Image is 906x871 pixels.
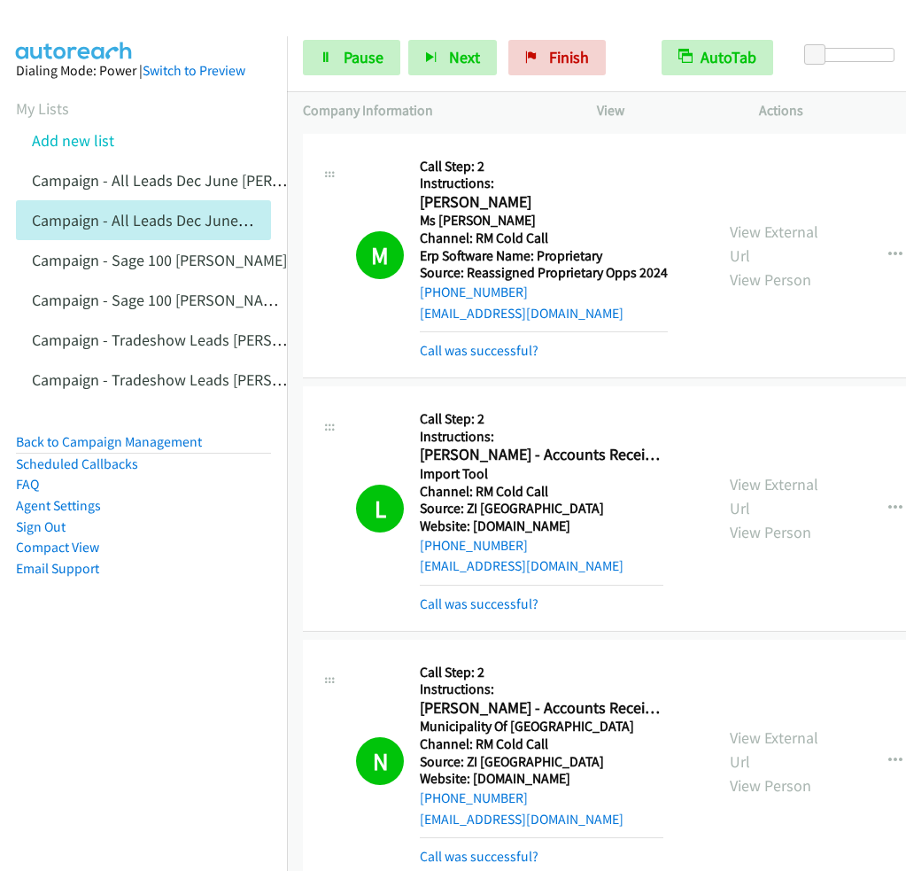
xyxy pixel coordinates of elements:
span: Pause [344,47,383,67]
h1: L [356,485,404,533]
a: Campaign - Sage 100 [PERSON_NAME] [32,250,287,270]
iframe: Resource Center [856,365,906,506]
a: Switch to Preview [143,62,245,79]
h5: Channel: RM Cold Call [420,483,663,501]
h1: M [356,231,404,279]
h2: [PERSON_NAME] [420,192,663,213]
a: View Person [730,522,811,542]
a: Sign Out [16,518,66,535]
h1: N [356,737,404,785]
a: View External Url [730,222,818,266]
button: Next [408,40,497,75]
a: [PHONE_NUMBER] [420,789,528,806]
h5: Ms [PERSON_NAME] [420,212,668,229]
h5: Import Tool [420,465,663,483]
div: Dialing Mode: Power | [16,60,271,82]
a: Call was successful? [420,595,538,612]
a: Campaign - Sage 100 [PERSON_NAME] Cloned [32,290,338,310]
a: Email Support [16,560,99,577]
h5: Channel: RM Cold Call [420,735,663,753]
a: View Person [730,775,811,796]
a: Campaign - Tradeshow Leads [PERSON_NAME] Cloned [32,369,396,390]
h2: [PERSON_NAME] - Accounts Receivable [420,698,663,719]
h5: Call Step: 2 [420,410,663,428]
a: Compact View [16,539,99,556]
a: Back to Campaign Management [16,433,202,450]
span: Next [449,47,480,67]
h5: Instructions: [420,175,668,192]
a: Campaign - All Leads Dec June [PERSON_NAME] [32,170,353,191]
h5: Source: ZI [GEOGRAPHIC_DATA] [420,500,663,517]
span: Finish [549,47,589,67]
h5: Website: [DOMAIN_NAME] [420,770,663,788]
a: [EMAIL_ADDRESS][DOMAIN_NAME] [420,811,623,828]
p: View [597,100,728,121]
a: Campaign - All Leads Dec June [PERSON_NAME] Cloned [32,210,405,230]
a: View External Url [730,474,818,518]
h5: Source: Reassigned Proprietary Opps 2024 [420,264,668,282]
a: Add new list [32,130,114,151]
h5: Website: [DOMAIN_NAME] [420,517,663,535]
h5: Erp Software Name: Proprietary [420,247,668,265]
h5: Call Step: 2 [420,158,668,175]
h5: Municipality Of [GEOGRAPHIC_DATA] [420,718,663,735]
button: AutoTab [662,40,773,75]
a: Finish [508,40,606,75]
a: My Lists [16,98,69,119]
p: Actions [759,100,890,121]
div: Delay between calls (in seconds) [813,48,894,62]
p: Company Information [303,100,565,121]
a: [PHONE_NUMBER] [420,284,528,300]
a: View Person [730,269,811,290]
a: Pause [303,40,400,75]
a: [PHONE_NUMBER] [420,537,528,554]
a: View External Url [730,727,818,772]
a: Campaign - Tradeshow Leads [PERSON_NAME] [32,330,345,350]
h5: Channel: RM Cold Call [420,229,668,247]
h5: Instructions: [420,428,663,446]
h5: Instructions: [420,680,663,698]
h5: Call Step: 2 [420,664,663,681]
a: Scheduled Callbacks [16,455,138,472]
a: Call was successful? [420,342,538,359]
a: FAQ [16,476,39,493]
a: [EMAIL_ADDRESS][DOMAIN_NAME] [420,557,623,574]
h2: [PERSON_NAME] - Accounts Receivable Technician [420,445,663,465]
a: Agent Settings [16,497,101,514]
h5: Source: ZI [GEOGRAPHIC_DATA] [420,753,663,771]
a: [EMAIL_ADDRESS][DOMAIN_NAME] [420,305,623,322]
a: Call was successful? [420,848,538,865]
